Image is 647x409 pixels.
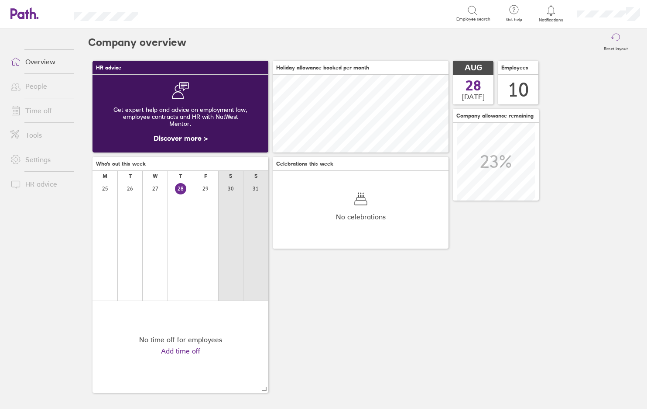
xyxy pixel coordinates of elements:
div: S [254,173,257,179]
a: HR advice [3,175,74,193]
a: Overview [3,53,74,70]
span: Who's out this week [96,161,146,167]
div: Get expert help and advice on employment law, employee contracts and HR with NatWest Mentor. [99,99,261,134]
span: No celebrations [336,213,386,221]
div: T [129,173,132,179]
a: Time off [3,102,74,119]
a: Notifications [537,4,565,23]
div: M [103,173,107,179]
div: Search [161,9,184,17]
div: T [179,173,182,179]
a: Tools [3,126,74,144]
span: [DATE] [462,93,485,101]
a: Discover more > [154,134,208,142]
span: Notifications [537,17,565,23]
a: Add time off [161,347,200,355]
span: Holiday allowance booked per month [276,65,369,71]
a: People [3,77,74,95]
div: 10 [508,79,529,101]
span: Celebrations this week [276,161,333,167]
span: 28 [466,79,481,93]
span: Company allowance remaining [456,113,534,119]
h2: Company overview [88,28,186,56]
button: Reset layout [599,28,633,56]
span: Employee search [456,17,490,22]
div: No time off for employees [139,336,222,343]
div: W [153,173,158,179]
span: Get help [500,17,528,22]
span: AUG [465,63,482,73]
a: Settings [3,151,74,168]
div: F [204,173,207,179]
span: Employees [501,65,528,71]
div: S [229,173,232,179]
span: HR advice [96,65,121,71]
label: Reset layout [599,44,633,52]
